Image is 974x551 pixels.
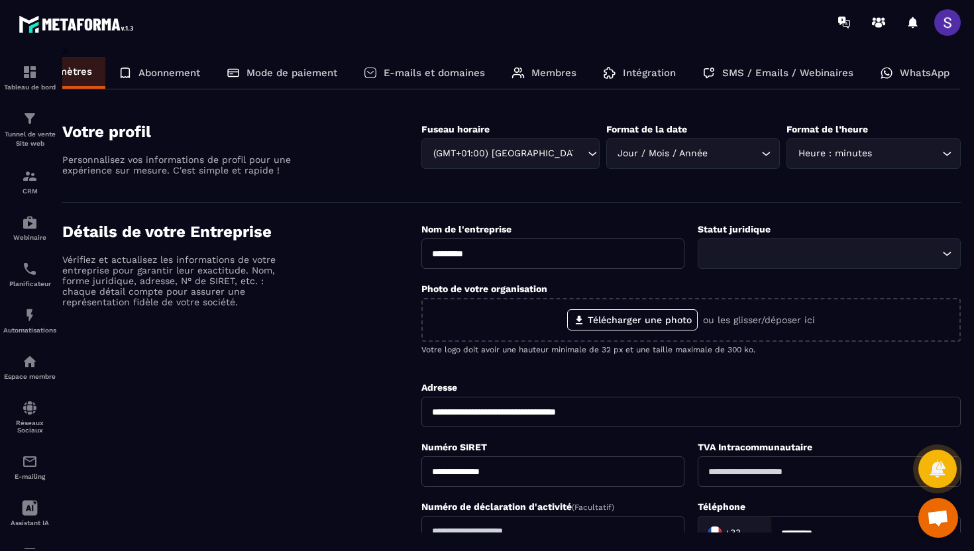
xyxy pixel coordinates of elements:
[3,101,56,158] a: formationformationTunnel de vente Site web
[62,123,421,141] h4: Votre profil
[703,315,815,325] p: ou les glisser/déposer ici
[795,146,875,161] span: Heure : minutes
[3,83,56,91] p: Tableau de bord
[623,67,676,79] p: Intégration
[574,146,584,161] input: Search for option
[706,246,939,261] input: Search for option
[19,12,138,36] img: logo
[3,519,56,526] p: Assistant IA
[900,67,949,79] p: WhatsApp
[22,168,38,184] img: formation
[421,442,487,452] label: Numéro SIRET
[722,67,853,79] p: SMS / Emails / Webinaires
[606,124,687,134] label: Format de la date
[3,444,56,490] a: emailemailE-mailing
[3,390,56,444] a: social-networksocial-networkRéseaux Sociaux
[743,523,757,543] input: Search for option
[421,138,599,169] div: Search for option
[22,454,38,470] img: email
[3,158,56,205] a: formationformationCRM
[698,224,771,234] label: Statut juridique
[421,224,512,234] label: Nom de l'entreprise
[698,238,961,269] div: Search for option
[3,419,56,434] p: Réseaux Sociaux
[22,400,38,416] img: social-network
[606,138,781,169] div: Search for option
[22,261,38,277] img: scheduler
[421,124,490,134] label: Fuseau horaire
[62,223,421,241] h4: Détails de votre Entreprise
[22,111,38,126] img: formation
[62,154,294,175] p: Personnalisez vos informations de profil pour une expérience sur mesure. C'est simple et rapide !
[36,66,92,77] p: Paramètres
[3,234,56,241] p: Webinaire
[698,501,745,512] label: Téléphone
[3,251,56,297] a: schedulerschedulerPlanificateur
[615,146,711,161] span: Jour / Mois / Année
[138,67,200,79] p: Abonnement
[3,187,56,195] p: CRM
[421,283,547,294] label: Photo de votre organisation
[786,124,868,134] label: Format de l’heure
[698,516,771,550] div: Search for option
[22,307,38,323] img: automations
[3,344,56,390] a: automationsautomationsEspace membre
[567,309,698,330] label: Télécharger une photo
[3,54,56,101] a: formationformationTableau de bord
[22,64,38,80] img: formation
[3,326,56,334] p: Automatisations
[22,215,38,230] img: automations
[3,130,56,148] p: Tunnel de vente Site web
[572,503,614,512] span: (Facultatif)
[421,345,961,354] p: Votre logo doit avoir une hauteur minimale de 32 px et une taille maximale de 300 ko.
[786,138,961,169] div: Search for option
[22,354,38,370] img: automations
[3,280,56,287] p: Planificateur
[698,442,812,452] label: TVA Intracommunautaire
[875,146,939,161] input: Search for option
[531,67,576,79] p: Membres
[3,373,56,380] p: Espace membre
[3,297,56,344] a: automationsautomationsAutomatisations
[62,254,294,307] p: Vérifiez et actualisez les informations de votre entreprise pour garantir leur exactitude. Nom, f...
[430,146,574,161] span: (GMT+01:00) [GEOGRAPHIC_DATA]
[711,146,759,161] input: Search for option
[725,526,741,540] span: +33
[421,501,614,512] label: Numéro de déclaration d'activité
[421,382,457,393] label: Adresse
[246,67,337,79] p: Mode de paiement
[3,490,56,536] a: Assistant IA
[3,473,56,480] p: E-mailing
[3,205,56,251] a: automationsautomationsWebinaire
[918,498,958,538] div: Ouvrir le chat
[384,67,485,79] p: E-mails et domaines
